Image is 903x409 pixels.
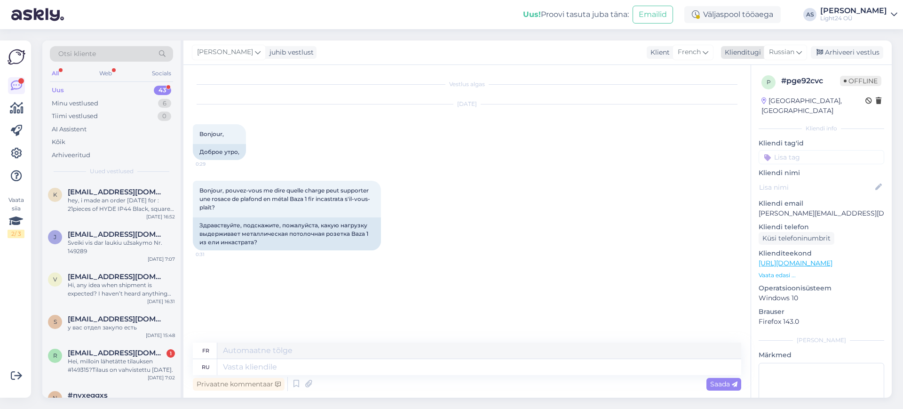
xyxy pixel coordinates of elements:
div: Vaata siia [8,196,24,238]
div: [DATE] [193,100,741,108]
p: Märkmed [759,350,884,360]
div: Arhiveeritud [52,151,90,160]
div: Küsi telefoninumbrit [759,232,834,245]
p: [PERSON_NAME][EMAIL_ADDRESS][DOMAIN_NAME] [759,209,884,218]
span: n [53,394,57,401]
div: Hi, any idea when shipment is expected? I haven’t heard anything yet. Commande n°149638] ([DATE])... [68,281,175,298]
span: ritvaleinonen@hotmail.com [68,349,166,357]
div: Klienditugi [721,48,761,57]
span: Russian [769,47,794,57]
div: 43 [154,86,171,95]
img: Askly Logo [8,48,25,66]
span: kuninkaantie752@gmail.com [68,188,166,196]
p: Kliendi tag'id [759,138,884,148]
div: [GEOGRAPHIC_DATA], [GEOGRAPHIC_DATA] [761,96,865,116]
div: 2 / 3 [8,230,24,238]
span: vanheiningenruud@gmail.com [68,273,166,281]
div: ru [202,359,210,375]
span: Saada [710,380,737,388]
span: shahzoda@ovivoelektrik.com.tr [68,315,166,323]
span: French [678,47,701,57]
p: Kliendi nimi [759,168,884,178]
div: fr [202,343,209,359]
p: Firefox 143.0 [759,317,884,327]
div: # pge92cvc [781,75,840,87]
div: AS [803,8,816,21]
div: Доброе утро, [193,144,246,160]
div: Tiimi vestlused [52,112,98,121]
span: p [767,79,771,86]
div: [PERSON_NAME] [820,7,887,15]
span: Uued vestlused [90,167,134,176]
div: Proovi tasuta juba täna: [523,9,629,20]
div: hey, i made an order [DATE] for : 21pieces of HYDE IP44 Black, square lamps We opened the package... [68,196,175,213]
span: j [54,233,56,241]
span: #nyxeggxs [68,391,108,400]
div: Vestlus algas [193,80,741,88]
div: Privaatne kommentaar [193,378,285,391]
div: Uus [52,86,64,95]
div: [DATE] 7:07 [148,256,175,263]
div: AI Assistent [52,125,87,134]
div: Kliendi info [759,124,884,133]
div: [PERSON_NAME] [759,336,884,345]
div: Klient [647,48,670,57]
div: Socials [150,67,173,80]
div: 0 [158,112,171,121]
div: 6 [158,99,171,108]
div: [DATE] 7:02 [148,374,175,381]
span: 0:31 [196,251,231,258]
p: Vaata edasi ... [759,271,884,280]
span: k [53,191,57,198]
b: Uus! [523,10,541,19]
input: Lisa tag [759,150,884,164]
div: Light24 OÜ [820,15,887,22]
a: [URL][DOMAIN_NAME] [759,259,832,267]
div: у вас отдел закупо есть [68,323,175,332]
span: [PERSON_NAME] [197,47,253,57]
p: Windows 10 [759,293,884,303]
input: Lisa nimi [759,182,873,192]
div: All [50,67,61,80]
div: [DATE] 15:48 [146,332,175,339]
button: Emailid [633,6,673,24]
div: Arhiveeri vestlus [811,46,883,59]
div: Здравствуйте, подскажите, пожалуйста, какую нагрузку выдерживает металлическая потолочная розетка... [193,217,381,250]
p: Operatsioonisüsteem [759,283,884,293]
span: v [53,276,57,283]
div: juhib vestlust [266,48,314,57]
p: Klienditeekond [759,249,884,258]
div: Web [97,67,114,80]
span: Offline [840,76,881,86]
div: Hei, milloin lähetätte tilauksen #149315?Tilaus on vahvistettu [DATE]. [68,357,175,374]
p: Brauser [759,307,884,317]
a: [PERSON_NAME]Light24 OÜ [820,7,897,22]
div: Sveiki vis dar laukiu užsakymo Nr. 149289 [68,239,175,256]
div: 1 [166,349,175,358]
span: 0:29 [196,160,231,168]
div: [DATE] 16:52 [146,213,175,220]
p: Kliendi telefon [759,222,884,232]
span: Bonjour, [199,130,224,137]
div: Kõik [52,137,65,147]
div: [DATE] 16:31 [147,298,175,305]
p: Kliendi email [759,199,884,209]
span: Otsi kliente [58,49,96,59]
span: r [53,352,57,359]
span: justmisius@gmail.com [68,230,166,239]
span: Bonjour, pouvez-vous me dire quelle charge peut supporter une rosace de plafond en métal Baza 1 f... [199,187,370,211]
div: Minu vestlused [52,99,98,108]
div: Väljaspool tööaega [684,6,781,23]
span: s [54,318,57,325]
